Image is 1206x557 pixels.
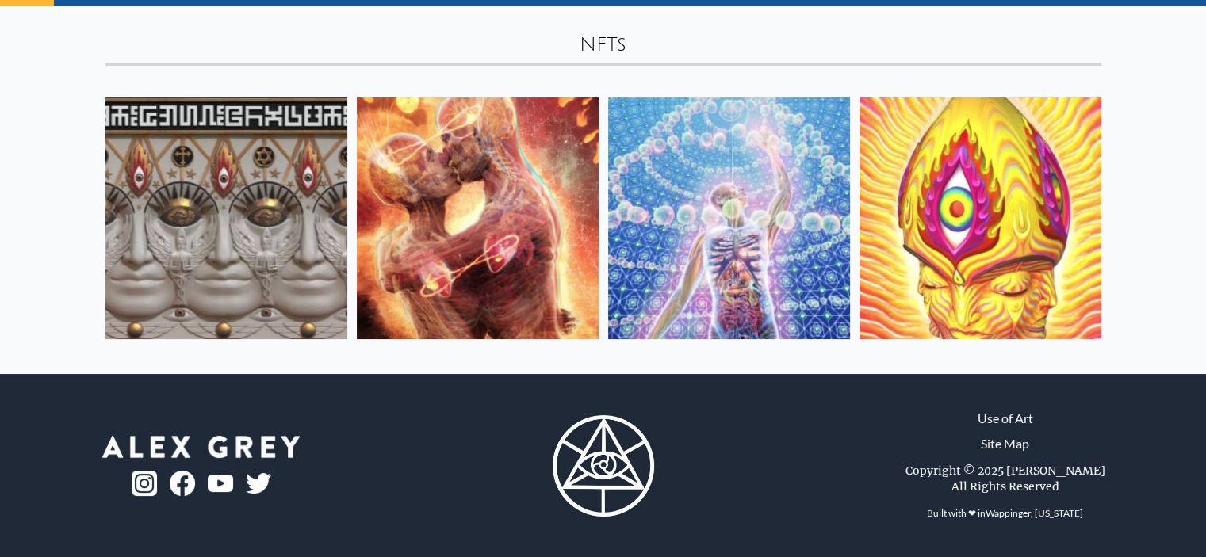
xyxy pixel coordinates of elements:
a: Site Map [981,434,1029,453]
img: twitter-logo.png [246,473,271,494]
div: Copyright © 2025 [PERSON_NAME] [905,463,1105,479]
img: ig-logo.png [132,471,157,496]
img: youtube-logo.png [208,475,233,493]
div: All Rights Reserved [951,479,1059,494]
img: fb-logo.png [170,471,195,496]
div: Built with ❤ in [921,501,1089,526]
div: NFTs [105,32,1101,57]
a: Wappinger, [US_STATE] [986,507,1083,519]
a: Use of Art [978,409,1033,428]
